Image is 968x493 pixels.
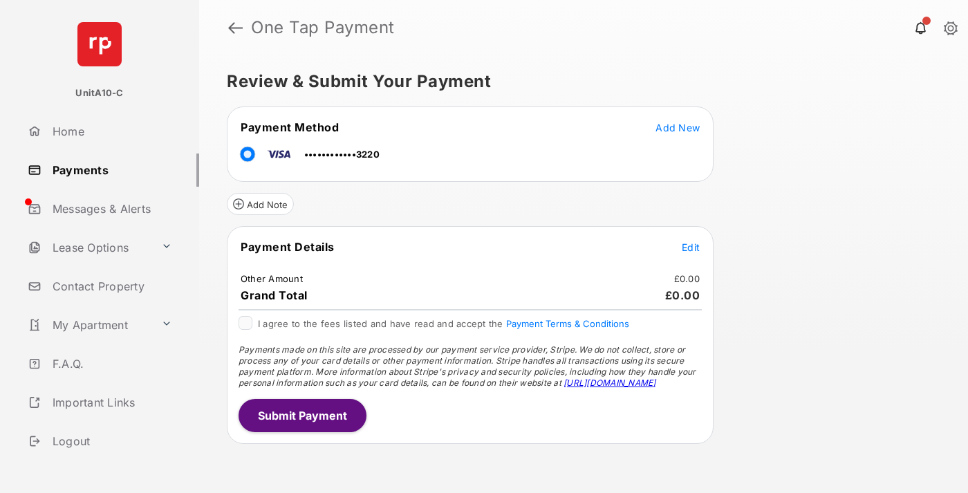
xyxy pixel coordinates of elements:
[22,425,199,458] a: Logout
[258,318,629,329] span: I agree to the fees listed and have read and accept the
[506,318,629,329] button: I agree to the fees listed and have read and accept the
[22,386,178,419] a: Important Links
[682,241,700,253] span: Edit
[240,272,304,285] td: Other Amount
[251,19,395,36] strong: One Tap Payment
[22,115,199,148] a: Home
[564,378,655,388] a: [URL][DOMAIN_NAME]
[665,288,700,302] span: £0.00
[241,120,339,134] span: Payment Method
[77,22,122,66] img: svg+xml;base64,PHN2ZyB4bWxucz0iaHR0cDovL3d3dy53My5vcmcvMjAwMC9zdmciIHdpZHRoPSI2NCIgaGVpZ2h0PSI2NC...
[239,344,696,388] span: Payments made on this site are processed by our payment service provider, Stripe. We do not colle...
[227,193,294,215] button: Add Note
[22,347,199,380] a: F.A.Q.
[22,308,156,342] a: My Apartment
[227,73,929,90] h5: Review & Submit Your Payment
[22,192,199,225] a: Messages & Alerts
[655,120,700,134] button: Add New
[22,154,199,187] a: Payments
[75,86,123,100] p: UnitA10-C
[682,240,700,254] button: Edit
[241,288,308,302] span: Grand Total
[22,270,199,303] a: Contact Property
[239,399,366,432] button: Submit Payment
[655,122,700,133] span: Add New
[673,272,700,285] td: £0.00
[22,231,156,264] a: Lease Options
[304,149,380,160] span: ••••••••••••3220
[241,240,335,254] span: Payment Details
